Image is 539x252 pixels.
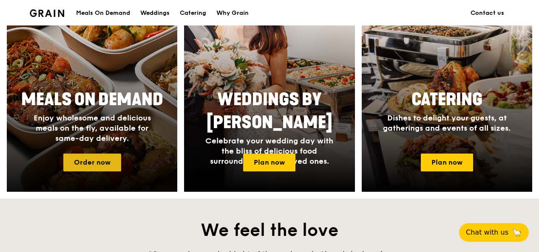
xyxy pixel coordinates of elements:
span: Meals On Demand [21,90,163,110]
a: Contact us [465,0,509,26]
span: Catering [411,90,482,110]
div: Why Grain [216,0,249,26]
button: Chat with us🦙 [459,223,529,242]
div: Weddings [140,0,170,26]
span: Dishes to delight your guests, at gatherings and events of all sizes. [383,113,511,133]
img: Grain [30,9,64,17]
a: Plan now [421,154,473,171]
a: Why Grain [211,0,254,26]
a: Order now [63,154,121,171]
span: Chat with us [466,227,508,238]
div: Catering [180,0,206,26]
a: Weddings [135,0,175,26]
div: Meals On Demand [76,0,130,26]
span: Weddings by [PERSON_NAME] [207,90,332,133]
a: Catering [175,0,211,26]
span: Celebrate your wedding day with the bliss of delicious food surrounded by your loved ones. [205,136,333,166]
span: 🦙 [512,227,522,238]
span: Enjoy wholesome and delicious meals on the fly, available for same-day delivery. [34,113,151,143]
a: Plan now [243,154,295,171]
